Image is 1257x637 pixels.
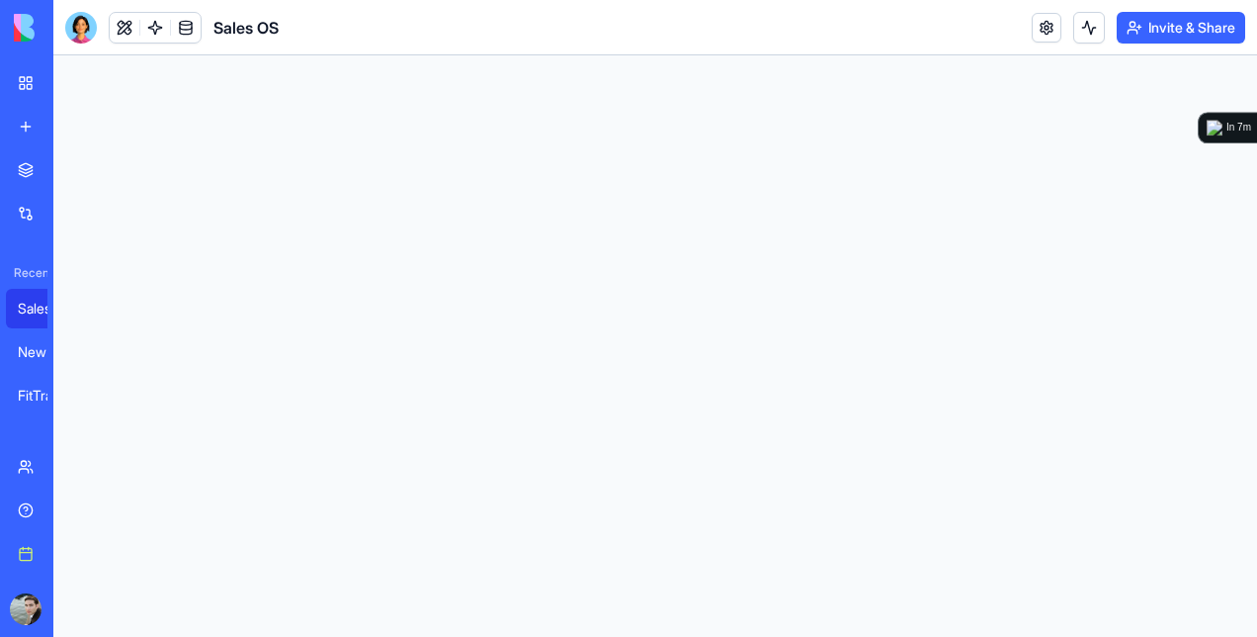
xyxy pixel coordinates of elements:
a: Sales OS [6,289,85,328]
div: New App [18,342,73,362]
button: Invite & Share [1117,12,1245,44]
div: Sales OS [18,299,73,318]
div: In 7m [1226,120,1251,136]
div: FitTracker Pro [18,386,73,406]
a: New App [6,332,85,372]
a: FitTracker Pro [6,376,85,415]
span: Recent [6,265,47,281]
img: ACg8ocLgft2zbYhxCVX_QnRk8wGO17UHpwh9gymK_VQRDnGx1cEcXohv=s96-c [10,593,42,625]
span: Sales OS [213,16,279,40]
img: logo [1207,120,1222,136]
img: logo [14,14,136,42]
